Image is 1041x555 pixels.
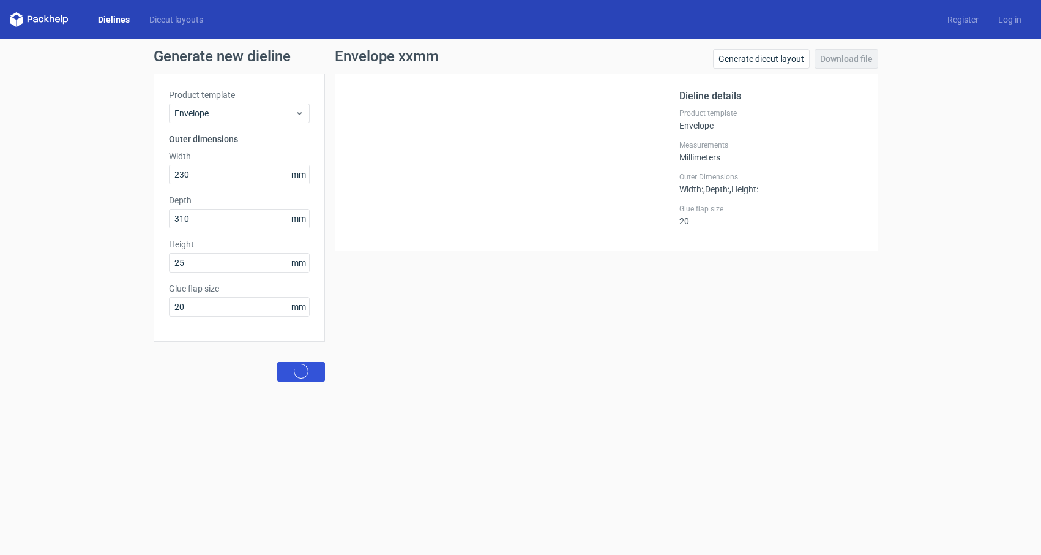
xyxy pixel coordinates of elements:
[679,184,703,194] span: Width :
[713,49,810,69] a: Generate diecut layout
[169,282,310,295] label: Glue flap size
[988,13,1031,26] a: Log in
[679,204,863,214] label: Glue flap size
[169,150,310,162] label: Width
[288,298,309,316] span: mm
[335,49,439,64] h1: Envelope xxmm
[679,140,863,150] label: Measurements
[88,13,140,26] a: Dielines
[703,184,729,194] span: , Depth :
[679,108,863,130] div: Envelope
[288,165,309,184] span: mm
[169,133,310,145] h3: Outer dimensions
[679,89,863,104] h2: Dieline details
[140,13,213,26] a: Diecut layouts
[169,89,310,101] label: Product template
[679,140,863,162] div: Millimeters
[169,194,310,206] label: Depth
[679,204,863,226] div: 20
[174,107,295,119] span: Envelope
[679,172,863,182] label: Outer Dimensions
[169,238,310,251] label: Height
[729,184,758,194] span: , Height :
[154,49,888,64] h1: Generate new dieline
[288,254,309,272] span: mm
[938,13,988,26] a: Register
[288,210,309,228] span: mm
[679,108,863,118] label: Product template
